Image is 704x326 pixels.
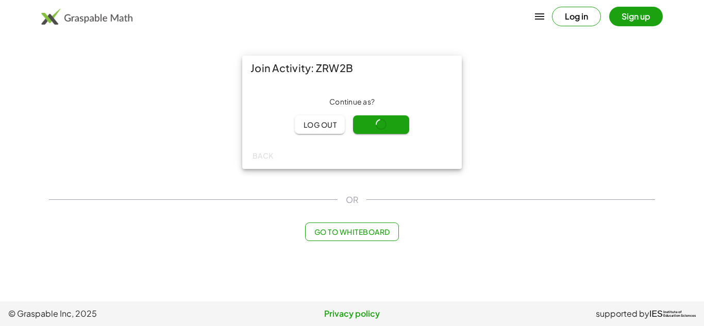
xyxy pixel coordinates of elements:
a: Privacy policy [238,307,467,320]
span: Log out [303,120,337,129]
span: OR [346,194,358,206]
button: Go to Whiteboard [305,222,398,241]
span: Institute of Education Sciences [663,311,696,318]
div: Join Activity: ZRW2B [242,56,462,80]
a: IESInstitute ofEducation Sciences [649,307,696,320]
span: © Graspable Inc, 2025 [8,307,238,320]
button: Log out [295,115,345,134]
button: Sign up [609,7,663,26]
span: Go to Whiteboard [314,227,390,236]
button: Log in [552,7,601,26]
span: IES [649,309,663,319]
span: supported by [596,307,649,320]
div: Continue as ? [250,97,454,107]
